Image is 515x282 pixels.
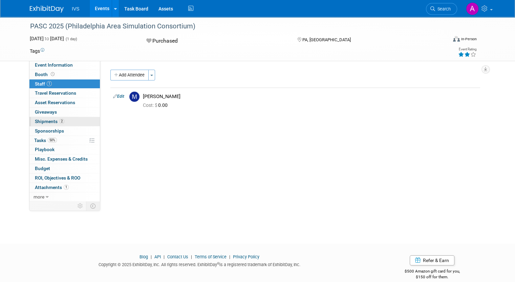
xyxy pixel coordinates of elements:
[426,3,457,15] a: Search
[35,185,69,190] span: Attachments
[48,138,57,143] span: 50%
[29,79,100,89] a: Staff1
[379,274,485,280] div: $150 off for them.
[72,6,80,11] span: IVS
[35,119,64,124] span: Shipments
[35,100,75,105] span: Asset Reservations
[35,81,52,87] span: Staff
[35,147,55,152] span: Playbook
[143,102,170,108] span: 0.00
[461,37,477,42] div: In-Person
[29,108,100,117] a: Giveaways
[458,48,476,51] div: Event Rating
[379,264,485,280] div: $500 Amazon gift card for you,
[30,6,64,13] img: ExhibitDay
[29,173,100,183] a: ROI, Objectives & ROO
[435,6,451,11] span: Search
[195,254,227,259] a: Terms of Service
[29,192,100,202] a: more
[35,156,88,162] span: Misc. Expenses & Credits
[189,254,194,259] span: |
[410,255,454,265] a: Refer & Earn
[143,93,477,100] div: [PERSON_NAME]
[59,119,64,124] span: 2
[110,70,149,80] button: Add Attendee
[49,72,56,77] span: Booth not reserved yet
[30,36,64,41] span: [DATE] [DATE]
[29,98,100,107] a: Asset Reservations
[167,254,188,259] a: Contact Us
[65,37,77,41] span: (1 day)
[29,70,100,79] a: Booth
[29,183,100,192] a: Attachments1
[35,166,50,171] span: Budget
[144,35,286,47] div: Purchased
[35,128,64,134] span: Sponsorships
[217,262,219,265] sup: ®
[35,72,56,77] span: Booth
[154,254,161,259] a: API
[29,145,100,154] a: Playbook
[143,102,158,108] span: Cost: $
[28,20,439,32] div: PASC 2025 (Philadelphia Area Simulation Consortium)
[228,254,232,259] span: |
[35,109,57,115] span: Giveaways
[34,138,57,143] span: Tasks
[29,117,100,126] a: Shipments2
[29,155,100,164] a: Misc. Expenses & Credits
[302,37,351,42] span: PA, [GEOGRAPHIC_DATA]
[113,94,124,99] a: Edit
[35,90,76,96] span: Travel Reservations
[466,2,479,15] img: Aaron Lentscher
[34,194,44,199] span: more
[74,202,86,210] td: Personalize Event Tab Strip
[30,48,44,54] td: Tags
[411,35,477,45] div: Event Format
[35,62,73,68] span: Event Information
[35,175,80,181] span: ROI, Objectives & ROO
[149,254,153,259] span: |
[29,164,100,173] a: Budget
[30,260,369,268] div: Copyright © 2025 ExhibitDay, Inc. All rights reserved. ExhibitDay is a registered trademark of Ex...
[29,136,100,145] a: Tasks50%
[29,89,100,98] a: Travel Reservations
[162,254,166,259] span: |
[29,61,100,70] a: Event Information
[29,126,100,136] a: Sponsorships
[140,254,148,259] a: Blog
[453,36,460,42] img: Format-Inperson.png
[86,202,100,210] td: Toggle Event Tabs
[64,185,69,190] span: 1
[44,36,50,41] span: to
[47,81,52,86] span: 1
[129,92,140,102] img: M.jpg
[233,254,259,259] a: Privacy Policy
